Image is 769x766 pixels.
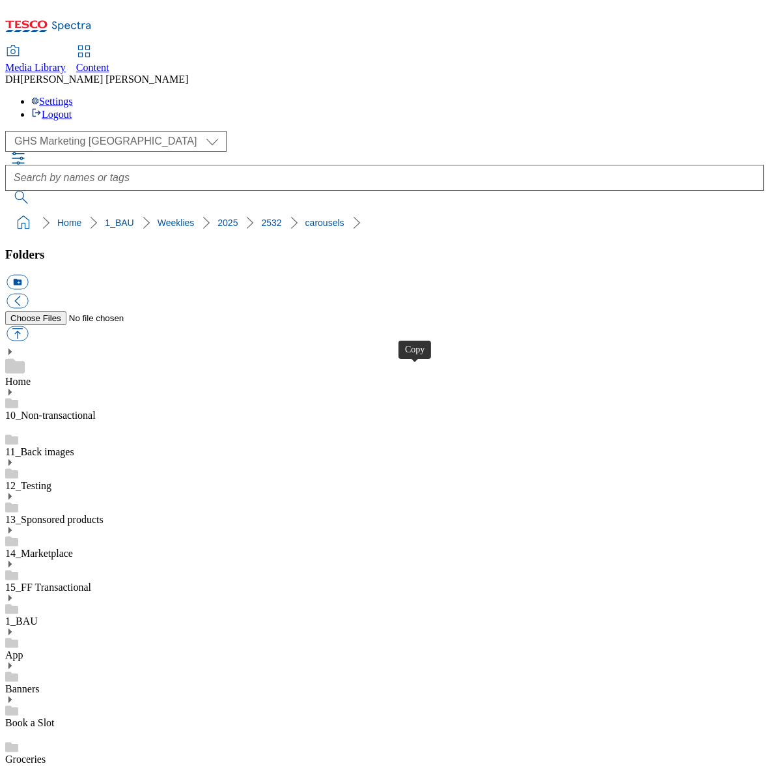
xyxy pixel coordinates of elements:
[105,218,133,228] a: 1_BAU
[5,74,20,85] span: DH
[5,165,764,191] input: Search by names or tags
[76,62,109,73] span: Content
[5,62,66,73] span: Media Library
[5,683,39,694] a: Banners
[261,218,281,228] a: 2532
[217,218,238,228] a: 2025
[5,616,38,627] a: 1_BAU
[31,96,73,107] a: Settings
[5,376,31,387] a: Home
[57,218,81,228] a: Home
[5,446,74,457] a: 11_Back images
[31,109,72,120] a: Logout
[5,548,73,559] a: 14_Marketplace
[5,410,96,421] a: 10_Non-transactional
[5,46,66,74] a: Media Library
[5,210,764,235] nav: breadcrumb
[5,480,51,491] a: 12_Testing
[158,218,195,228] a: Weeklies
[5,754,46,765] a: Groceries
[20,74,188,85] span: [PERSON_NAME] [PERSON_NAME]
[76,46,109,74] a: Content
[5,717,55,728] a: Book a Slot
[5,514,104,525] a: 13_Sponsored products
[5,248,764,262] h3: Folders
[305,218,344,228] a: carousels
[5,649,23,660] a: App
[5,582,91,593] a: 15_FF Transactional
[13,212,34,233] a: home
